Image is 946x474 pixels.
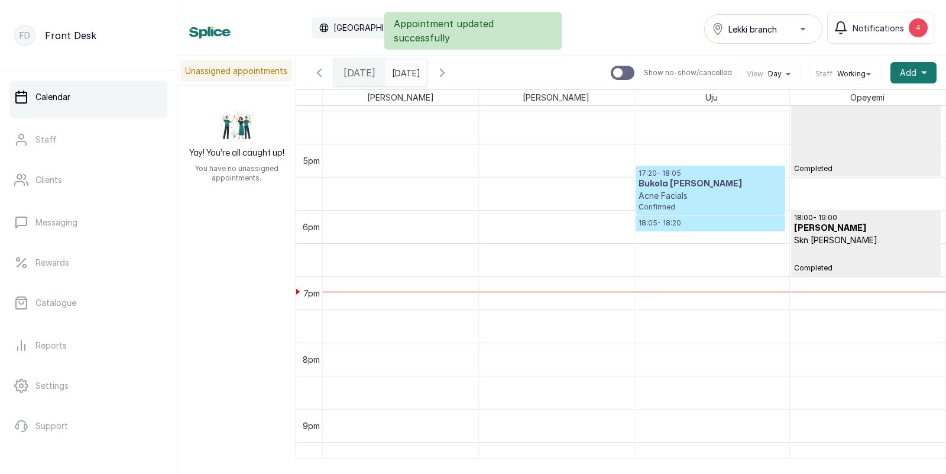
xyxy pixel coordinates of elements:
[890,62,937,83] button: Add
[9,80,167,114] a: Calendar
[35,340,67,352] p: Reports
[644,68,732,78] p: Show no-show/cancelled
[9,123,167,156] a: Staff
[703,90,720,105] span: Uju
[365,90,436,105] span: [PERSON_NAME]
[35,217,77,228] p: Messaging
[768,69,782,79] span: Day
[794,223,938,234] h3: [PERSON_NAME]
[9,206,167,239] a: Messaging
[794,213,938,223] p: 18:00 - 19:00
[747,69,795,79] button: ViewDay
[747,69,763,79] span: View
[9,369,167,402] a: Settings
[815,69,832,79] span: Staff
[900,67,916,79] span: Add
[35,174,62,186] p: Clients
[35,297,76,309] p: Catalogue
[300,154,322,167] div: 5pm
[35,420,68,432] p: Support
[639,228,782,240] h3: Bukola [PERSON_NAME]
[300,353,322,366] div: 8pm
[9,246,167,279] a: Rewards
[9,286,167,320] a: Catalogue
[837,69,866,79] span: Working
[639,178,782,190] h3: Bukola [PERSON_NAME]
[9,163,167,196] a: Clients
[344,66,375,80] span: [DATE]
[794,234,938,246] p: Skn [PERSON_NAME]
[300,221,322,233] div: 6pm
[639,169,782,178] p: 17:20 - 18:05
[815,69,876,79] button: StaffWorking
[639,202,782,212] p: Confirmed
[794,80,938,173] p: Completed
[35,91,70,103] p: Calendar
[9,409,167,443] a: Support
[35,257,69,269] p: Rewards
[300,420,322,432] div: 9pm
[9,329,167,362] a: Reports
[639,218,782,228] p: 18:05 - 18:20
[180,60,292,82] p: Unassigned appointments
[848,90,887,105] span: Opeyemi
[189,147,284,159] h2: Yay! You’re all caught up!
[639,190,782,202] p: Acne Facials
[35,380,69,392] p: Settings
[334,59,385,86] div: [DATE]
[35,134,57,146] p: Staff
[184,164,289,183] p: You have no unassigned appointments.
[394,17,552,45] p: Appointment updated successfully
[301,287,322,299] div: 7pm
[794,246,938,273] p: Completed
[520,90,592,105] span: [PERSON_NAME]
